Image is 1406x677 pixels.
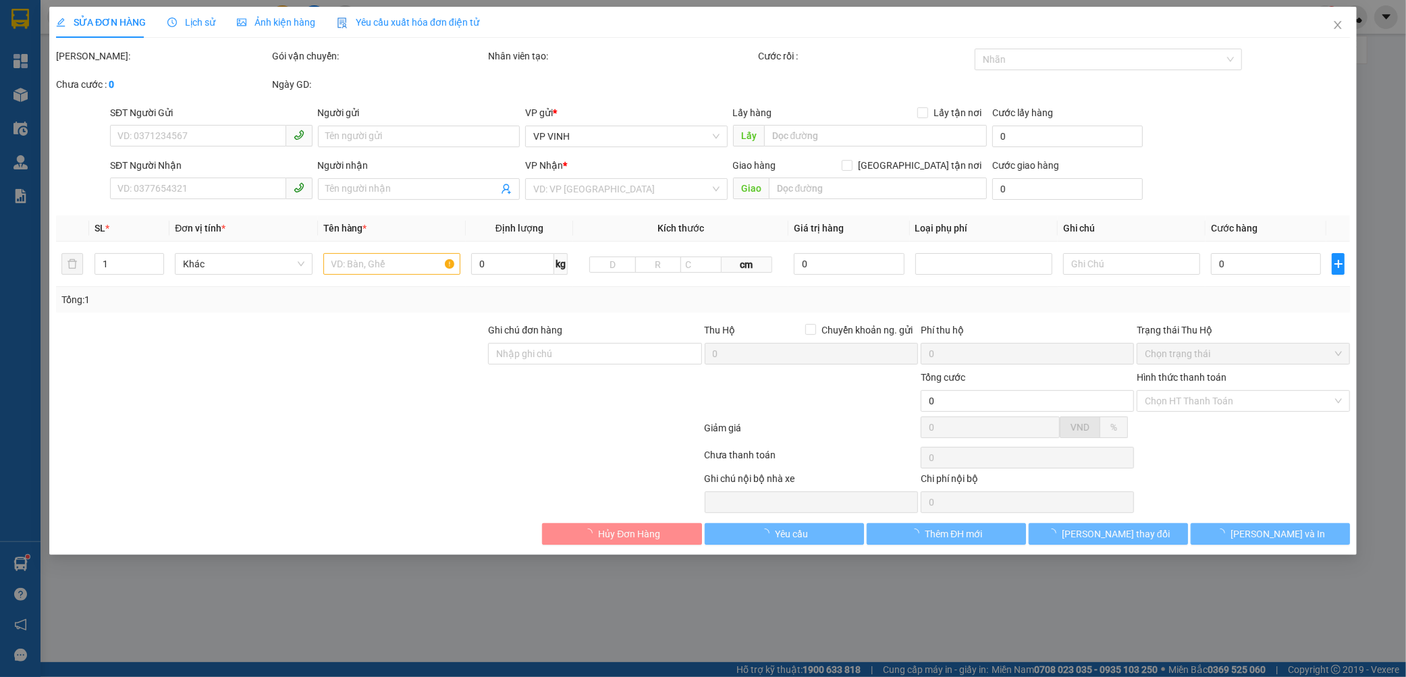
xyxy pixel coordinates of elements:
span: edit [56,18,65,27]
span: SỬA ĐƠN HÀNG [56,17,146,28]
span: Lấy [733,125,764,146]
div: Trạng thái Thu Hộ [1137,323,1350,337]
span: loading [1047,529,1062,538]
div: Giảm giá [703,421,919,444]
span: Lấy tận nơi [928,105,987,120]
span: Giao hàng [733,160,776,171]
div: Chưa thanh toán [703,448,919,471]
span: [GEOGRAPHIC_DATA] tận nơi [853,158,987,173]
span: [PERSON_NAME] và In [1231,526,1325,541]
span: phone [293,130,304,140]
div: Phí thu hộ [921,323,1134,343]
span: Yêu cầu [775,526,808,541]
button: plus [1332,253,1345,275]
span: loading [583,529,598,538]
div: Ngày GD: [272,77,485,92]
input: Cước giao hàng [992,178,1143,200]
span: VP VINH [533,126,720,146]
span: plus [1332,259,1344,269]
span: Lấy hàng [733,107,772,118]
div: Cước rồi : [759,49,972,63]
div: Chưa cước : [56,77,269,92]
button: delete [61,253,83,275]
div: Người gửi [317,105,520,120]
span: loading [910,529,925,538]
span: Tên hàng [323,223,367,234]
input: Ghi chú đơn hàng [488,343,701,364]
span: % [1110,422,1117,433]
span: Hủy Đơn Hàng [598,526,660,541]
span: Yêu cầu xuất hóa đơn điện tử [337,17,479,28]
label: Cước giao hàng [992,160,1059,171]
th: Ghi chú [1058,215,1206,242]
div: SĐT Người Nhận [110,158,313,173]
input: Dọc đường [764,125,987,146]
span: user-add [501,184,512,194]
div: [PERSON_NAME]: [56,49,269,63]
span: Lịch sử [167,17,215,28]
span: Kích thước [657,223,704,234]
span: Khác [183,254,304,274]
div: Gói vận chuyển: [272,49,485,63]
div: Tổng: 1 [61,292,543,307]
label: Hình thức thanh toán [1137,372,1226,383]
div: SĐT Người Gửi [110,105,313,120]
span: Thêm ĐH mới [925,526,982,541]
input: R [634,256,680,273]
button: [PERSON_NAME] và In [1191,523,1350,545]
span: Thu Hộ [704,325,735,335]
div: Nhân viên tạo: [488,49,755,63]
button: Hủy Đơn Hàng [542,523,701,545]
button: Yêu cầu [705,523,864,545]
label: Ghi chú đơn hàng [488,325,562,335]
button: Close [1319,7,1357,45]
button: [PERSON_NAME] thay đổi [1029,523,1188,545]
b: 0 [109,79,114,90]
span: SL [94,223,105,234]
span: Ảnh kiện hàng [237,17,315,28]
img: icon [337,18,348,28]
span: picture [237,18,246,27]
span: Chọn trạng thái [1145,344,1342,364]
input: C [680,256,722,273]
th: Loại phụ phí [909,215,1057,242]
span: loading [1216,529,1231,538]
span: Đơn vị tính [175,223,225,234]
label: Cước lấy hàng [992,107,1053,118]
span: Giao [733,178,769,199]
span: Giá trị hàng [794,223,844,234]
input: D [589,256,635,273]
span: cm [722,256,772,273]
input: Ghi Chú [1063,253,1200,275]
span: Định lượng [495,223,543,234]
div: Ghi chú nội bộ nhà xe [704,471,917,491]
div: VP gửi [525,105,728,120]
span: Cước hàng [1211,223,1258,234]
input: VD: Bàn, Ghế [323,253,460,275]
span: clock-circle [167,18,177,27]
span: [PERSON_NAME] thay đổi [1062,526,1170,541]
input: Cước lấy hàng [992,126,1143,147]
div: Người nhận [317,158,520,173]
span: close [1332,20,1343,30]
span: phone [293,182,304,193]
span: VND [1071,422,1089,433]
span: kg [554,253,568,275]
div: Chi phí nội bộ [921,471,1134,491]
span: Tổng cước [921,372,965,383]
span: VP Nhận [525,160,563,171]
span: Chuyển khoản ng. gửi [816,323,918,337]
button: Thêm ĐH mới [867,523,1026,545]
span: loading [760,529,775,538]
input: Dọc đường [769,178,987,199]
